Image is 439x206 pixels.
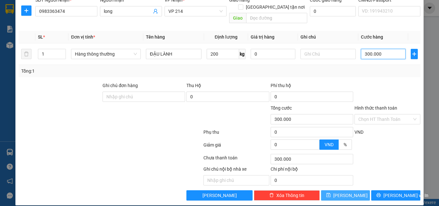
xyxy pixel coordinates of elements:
span: user-add [153,9,158,14]
label: Hình thức thanh toán [354,105,397,111]
span: [PERSON_NAME] và In [383,192,428,199]
div: Phụ thu [203,129,270,140]
span: save [326,193,331,198]
input: Ghi Chú [300,49,356,59]
span: plus [411,51,418,57]
span: Tên hàng [146,34,165,40]
span: Tổng cước [271,105,292,111]
span: Thu Hộ [186,83,201,88]
span: delete [269,193,274,198]
button: [PERSON_NAME] [186,190,252,201]
span: % [344,142,347,147]
button: save[PERSON_NAME] [321,190,370,201]
span: Giao [229,13,246,23]
div: Chi phí nội bộ [271,166,353,175]
div: Tổng: 1 [21,67,170,75]
input: VD: Bàn, Ghế [146,49,202,59]
span: printer [376,193,381,198]
span: plus [22,8,31,13]
span: kg [239,49,246,59]
span: Định lượng [215,34,237,40]
span: VND [354,130,363,135]
span: Cước hàng [361,34,383,40]
input: Ghi chú đơn hàng [103,92,185,102]
input: Nhập ghi chú [203,175,269,185]
label: Ghi chú đơn hàng [103,83,138,88]
span: [GEOGRAPHIC_DATA] tận nơi [243,4,307,11]
input: Cước giao hàng [310,6,356,16]
span: [PERSON_NAME] [202,192,237,199]
span: Hàng thông thường [75,49,137,59]
button: plus [411,49,418,59]
button: plus [21,5,31,16]
span: Đơn vị tính [71,34,95,40]
input: 0 [251,49,295,59]
button: deleteXóa Thông tin [254,190,320,201]
span: VP 214 [168,6,223,16]
span: SL [38,34,43,40]
th: Ghi chú [298,31,359,43]
div: Phí thu hộ [271,82,353,92]
button: printer[PERSON_NAME] và In [371,190,420,201]
input: Dọc đường [246,13,307,23]
span: VND [325,142,334,147]
div: Giảm giá [203,141,270,153]
button: delete [21,49,31,59]
span: [PERSON_NAME] [333,192,368,199]
div: Ghi chú nội bộ nhà xe [203,166,269,175]
div: Chưa thanh toán [203,154,270,166]
span: Giá trị hàng [251,34,274,40]
span: Xóa Thông tin [276,192,304,199]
